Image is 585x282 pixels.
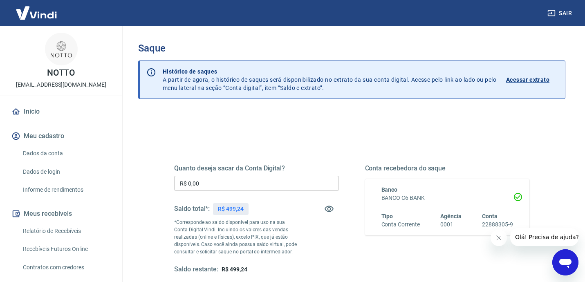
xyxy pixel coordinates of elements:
iframe: Mensagem da empresa [510,228,578,246]
p: [EMAIL_ADDRESS][DOMAIN_NAME] [16,81,106,89]
h6: Conta Corrente [381,220,420,229]
h6: 0001 [440,220,462,229]
a: Dados de login [20,163,112,180]
span: Banco [381,186,398,193]
span: R$ 499,24 [222,266,247,273]
p: Acessar extrato [506,76,549,84]
img: 9c30b784-e4ac-4ad2-bb47-d324ff0a1fee.jpeg [45,33,78,65]
h3: Saque [138,43,565,54]
button: Meu cadastro [10,127,112,145]
span: Olá! Precisa de ajuda? [5,6,69,12]
h5: Quanto deseja sacar da Conta Digital? [174,164,339,172]
a: Início [10,103,112,121]
h5: Conta recebedora do saque [365,164,530,172]
span: Tipo [381,213,393,219]
p: Histórico de saques [163,67,496,76]
p: A partir de agora, o histórico de saques será disponibilizado no extrato da sua conta digital. Ac... [163,67,496,92]
button: Meus recebíveis [10,205,112,223]
p: *Corresponde ao saldo disponível para uso na sua Conta Digital Vindi. Incluindo os valores das ve... [174,219,298,255]
h5: Saldo restante: [174,265,218,274]
p: R$ 499,24 [218,205,244,213]
a: Dados da conta [20,145,112,162]
a: Contratos com credores [20,259,112,276]
a: Recebíveis Futuros Online [20,241,112,257]
iframe: Fechar mensagem [491,230,507,246]
p: NOTTO [47,69,76,77]
h6: 22888305-9 [482,220,513,229]
a: Acessar extrato [506,67,558,92]
a: Relatório de Recebíveis [20,223,112,239]
h5: Saldo total*: [174,205,210,213]
iframe: Botão para abrir a janela de mensagens [552,249,578,275]
button: Sair [546,6,575,21]
img: Vindi [10,0,63,25]
span: Agência [440,213,462,219]
h6: BANCO C6 BANK [381,194,513,202]
span: Conta [482,213,498,219]
a: Informe de rendimentos [20,181,112,198]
